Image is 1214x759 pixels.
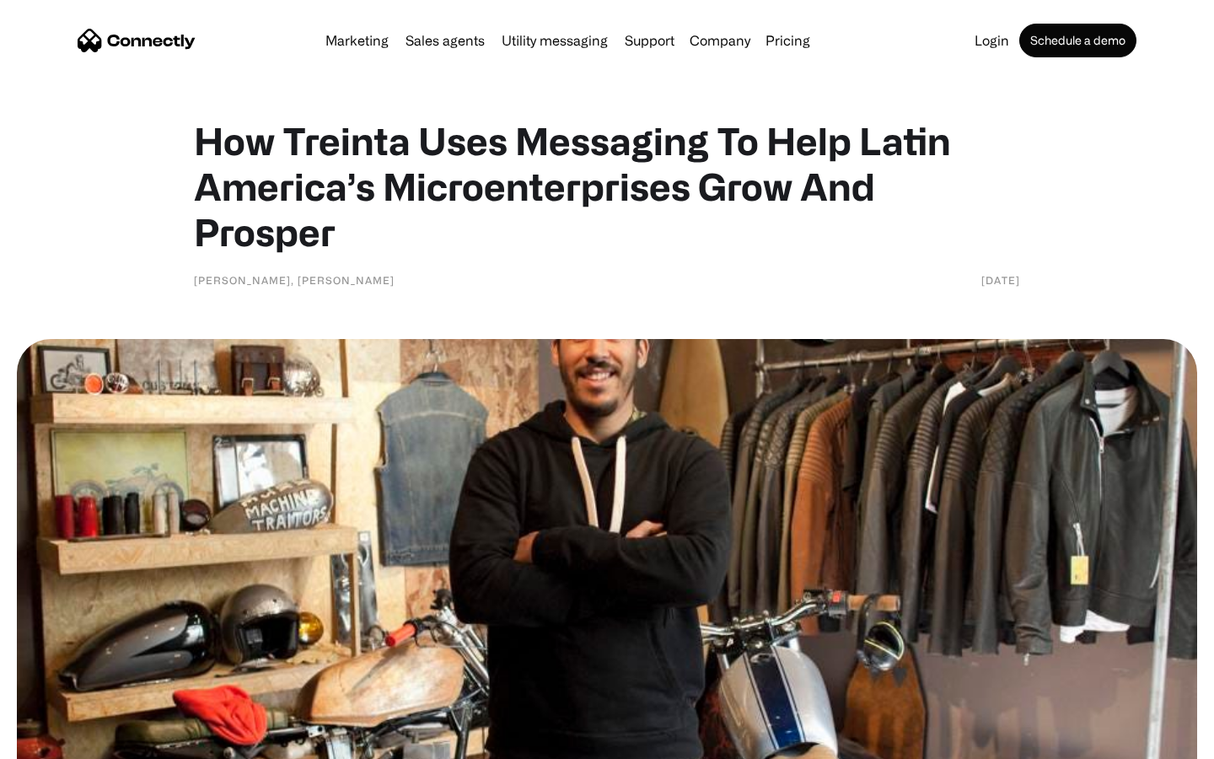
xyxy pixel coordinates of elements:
a: Utility messaging [495,34,615,47]
div: Company [690,29,750,52]
h1: How Treinta Uses Messaging To Help Latin America’s Microenterprises Grow And Prosper [194,118,1020,255]
aside: Language selected: English [17,729,101,753]
a: Pricing [759,34,817,47]
div: [DATE] [981,272,1020,288]
div: [PERSON_NAME], [PERSON_NAME] [194,272,395,288]
ul: Language list [34,729,101,753]
a: Schedule a demo [1019,24,1136,57]
a: Support [618,34,681,47]
a: Marketing [319,34,395,47]
a: Login [968,34,1016,47]
a: Sales agents [399,34,492,47]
